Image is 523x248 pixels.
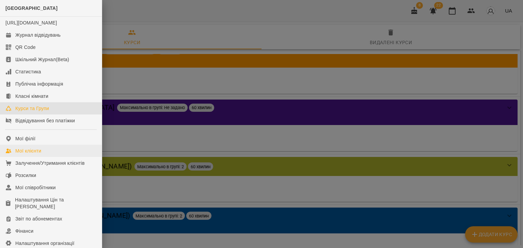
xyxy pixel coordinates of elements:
[15,240,75,247] div: Налаштування організації
[15,172,36,179] div: Розсилки
[15,44,36,51] div: QR Code
[15,32,61,38] div: Журнал відвідувань
[5,5,58,11] span: [GEOGRAPHIC_DATA]
[5,20,57,25] a: [URL][DOMAIN_NAME]
[15,117,75,124] div: Відвідування без платіжки
[15,196,96,210] div: Налаштування Цін та [PERSON_NAME]
[15,81,63,87] div: Публічна інформація
[15,68,41,75] div: Статистика
[15,215,62,222] div: Звіт по абонементах
[15,93,48,100] div: Класні кімнати
[15,160,85,166] div: Залучення/Утримання клієнтів
[15,56,69,63] div: Шкільний Журнал(Beta)
[15,228,33,234] div: Фінанси
[15,147,41,154] div: Мої клієнти
[15,184,56,191] div: Мої співробітники
[15,135,35,142] div: Мої філії
[15,105,49,112] div: Курси та Групи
